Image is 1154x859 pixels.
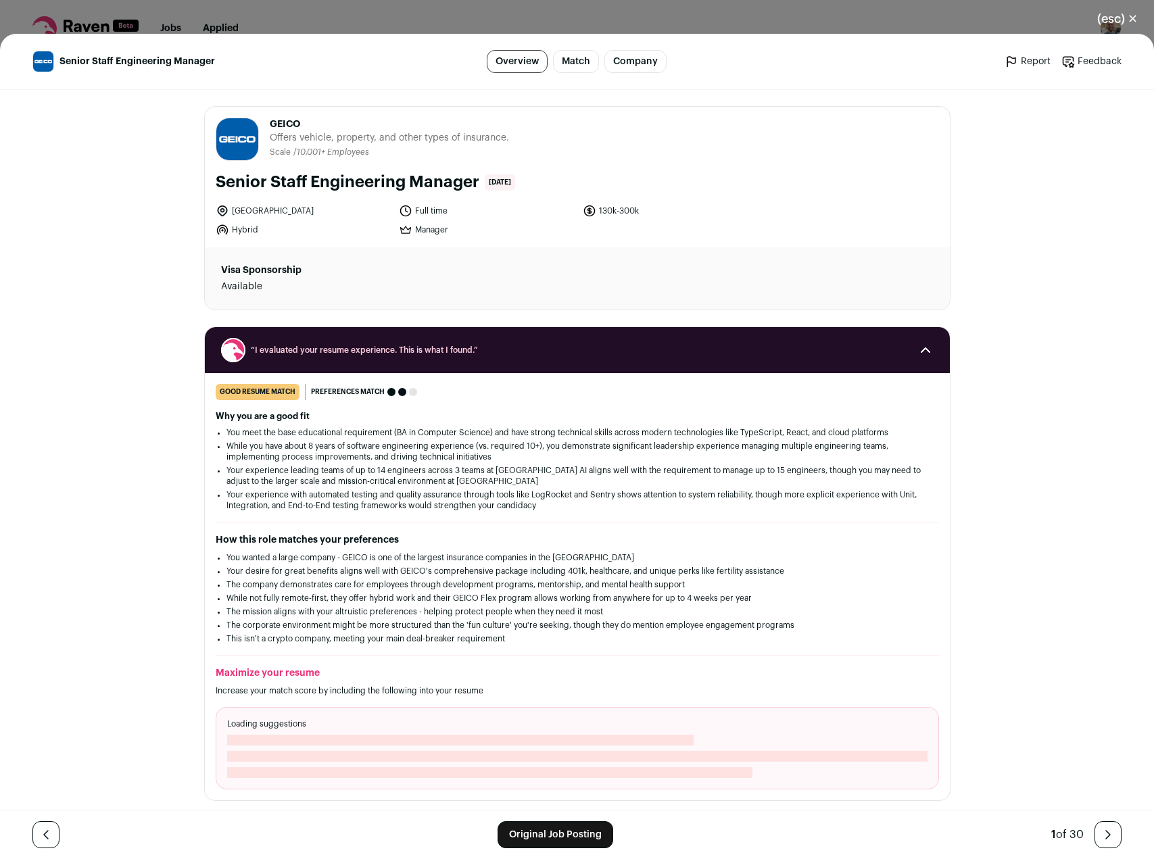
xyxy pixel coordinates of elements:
a: Company [604,50,667,73]
div: Loading suggestions [216,707,939,789]
li: While you have about 8 years of software engineering experience (vs. required 10+), you demonstra... [226,441,928,462]
dd: Available [221,280,458,293]
a: Original Job Posting [498,821,613,848]
li: Full time [399,204,575,218]
li: Hybrid [216,223,391,237]
li: Your experience with automated testing and quality assurance through tools like LogRocket and Sen... [226,489,928,511]
a: Match [553,50,599,73]
li: You meet the base educational requirement (BA in Computer Science) and have strong technical skil... [226,427,928,438]
li: The corporate environment might be more structured than the 'fun culture' you're seeking, though ... [226,620,928,631]
h1: Senior Staff Engineering Manager [216,172,479,193]
li: 130k-300k [583,204,759,218]
span: Preferences match [311,385,385,399]
img: 58da5fe15ec08c86abc5c8fb1424a25c13b7d5ca55c837a70c380ea5d586a04d.jpg [33,51,53,72]
span: [DATE] [485,174,515,191]
span: Senior Staff Engineering Manager [59,55,215,68]
span: 10,001+ Employees [297,148,369,156]
span: “I evaluated your resume experience. This is what I found.” [251,345,904,355]
li: Scale [270,147,293,157]
span: Offers vehicle, property, and other types of insurance. [270,131,509,145]
h2: Maximize your resume [216,666,939,680]
li: While not fully remote-first, they offer hybrid work and their GEICO Flex program allows working ... [226,593,928,604]
li: Your experience leading teams of up to 14 engineers across 3 teams at [GEOGRAPHIC_DATA] AI aligns... [226,465,928,487]
span: GEICO [270,118,509,131]
li: The mission aligns with your altruistic preferences - helping protect people when they need it most [226,606,928,617]
span: 1 [1051,829,1056,840]
li: Your desire for great benefits aligns well with GEICO's comprehensive package including 401k, hea... [226,566,928,576]
h2: Why you are a good fit [216,411,939,422]
dt: Visa Sponsorship [221,264,458,277]
li: You wanted a large company - GEICO is one of the largest insurance companies in the [GEOGRAPHIC_D... [226,552,928,563]
li: The company demonstrates care for employees through development programs, mentorship, and mental ... [226,579,928,590]
a: Feedback [1061,55,1122,68]
li: This isn't a crypto company, meeting your main deal-breaker requirement [226,633,928,644]
div: of 30 [1051,827,1084,843]
a: Report [1005,55,1051,68]
img: 58da5fe15ec08c86abc5c8fb1424a25c13b7d5ca55c837a70c380ea5d586a04d.jpg [216,118,258,160]
p: Increase your match score by including the following into your resume [216,685,939,696]
li: Manager [399,223,575,237]
div: good resume match [216,384,299,400]
button: Close modal [1081,4,1154,34]
li: [GEOGRAPHIC_DATA] [216,204,391,218]
h2: How this role matches your preferences [216,533,939,547]
a: Overview [487,50,548,73]
li: / [293,147,369,157]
